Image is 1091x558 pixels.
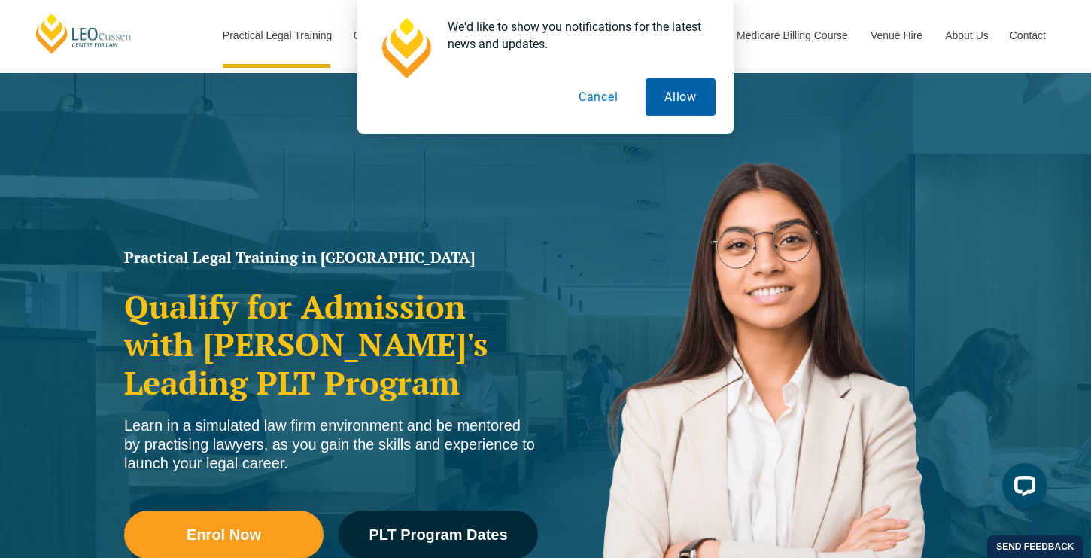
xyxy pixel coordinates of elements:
img: notification icon [375,18,436,78]
button: Allow [646,78,716,116]
h1: Practical Legal Training in [GEOGRAPHIC_DATA] [124,250,538,265]
span: Enrol Now [187,527,261,542]
button: Cancel [560,78,637,116]
div: We'd like to show you notifications for the latest news and updates. [436,18,716,53]
iframe: LiveChat chat widget [990,457,1053,520]
div: Learn in a simulated law firm environment and be mentored by practising lawyers, as you gain the ... [124,416,538,473]
span: PLT Program Dates [369,527,507,542]
h2: Qualify for Admission with [PERSON_NAME]'s Leading PLT Program [124,288,538,401]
